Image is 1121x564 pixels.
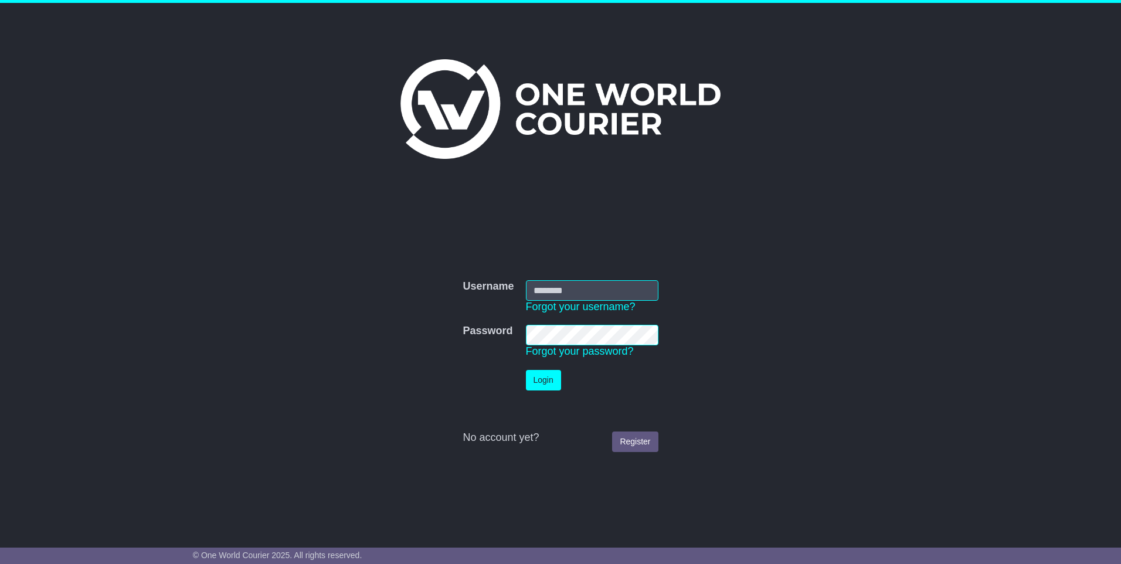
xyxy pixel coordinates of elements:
a: Forgot your username? [526,301,636,312]
label: Password [463,325,512,338]
button: Login [526,370,561,390]
div: No account yet? [463,432,658,444]
img: One World [400,59,721,159]
label: Username [463,280,514,293]
a: Register [612,432,658,452]
a: Forgot your password? [526,345,634,357]
span: © One World Courier 2025. All rights reserved. [193,551,362,560]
